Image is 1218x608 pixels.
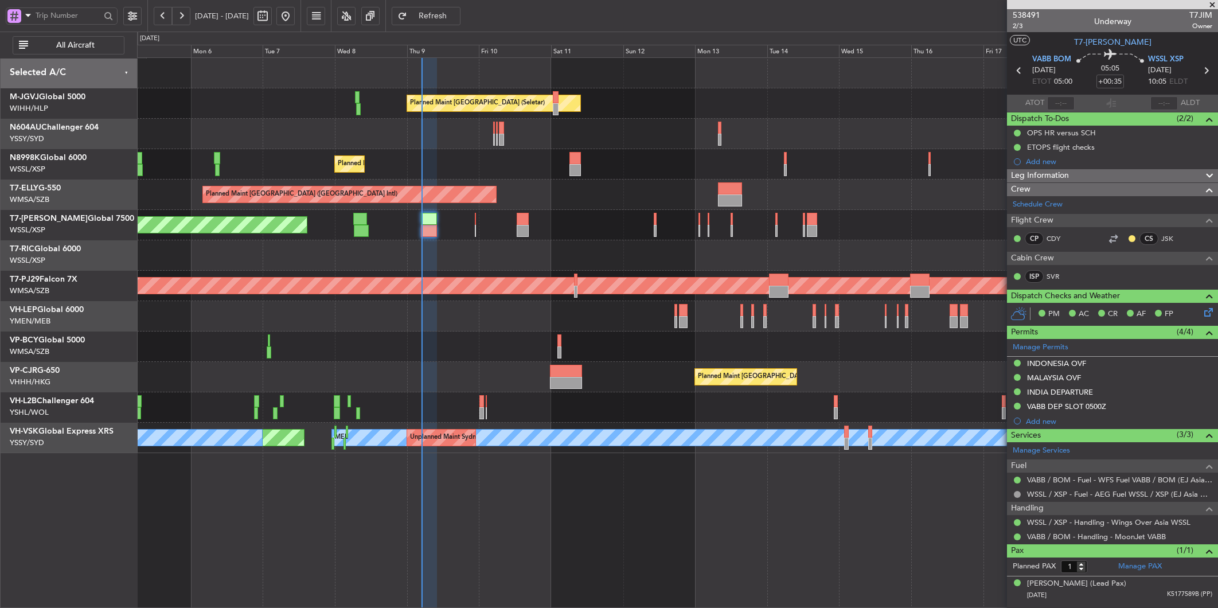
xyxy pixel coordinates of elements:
[10,154,40,162] span: N8998K
[1027,489,1212,499] a: WSSL / XSP - Fuel - AEG Fuel WSSL / XSP (EJ Asia Only)
[10,306,37,314] span: VH-LEP
[1032,76,1051,88] span: ETOT
[1027,128,1096,138] div: OPS HR versus SCH
[10,154,87,162] a: N8998KGlobal 6000
[1013,199,1063,211] a: Schedule Crew
[206,186,397,203] div: Planned Maint [GEOGRAPHIC_DATA] ([GEOGRAPHIC_DATA] Intl)
[10,438,44,448] a: YSSY/SYD
[10,346,49,357] a: WMSA/SZB
[1094,15,1131,28] div: Underway
[911,45,983,59] div: Thu 16
[1011,183,1030,196] span: Crew
[1011,290,1120,303] span: Dispatch Checks and Weather
[10,225,45,235] a: WSSL/XSP
[1027,578,1126,590] div: [PERSON_NAME] (Lead Pax)
[392,7,460,25] button: Refresh
[191,45,263,59] div: Mon 6
[551,45,623,59] div: Sat 11
[1027,517,1190,527] a: WSSL / XSP - Handling - Wings Over Asia WSSL
[1169,76,1188,88] span: ELDT
[1032,54,1071,65] span: VABB BOM
[1189,21,1212,31] span: Owner
[10,123,99,131] a: N604AUChallenger 604
[10,103,48,114] a: WIHH/HLP
[10,367,60,375] a: VP-CJRG-650
[1047,271,1072,282] a: SVR
[10,336,85,344] a: VP-BCYGlobal 5000
[10,93,85,101] a: M-JGVJGlobal 5000
[1101,63,1119,75] span: 05:05
[1137,309,1146,320] span: AF
[10,255,45,266] a: WSSL/XSP
[10,397,94,405] a: VH-L2BChallenger 604
[10,407,49,418] a: YSHL/WOL
[1177,326,1193,338] span: (4/4)
[410,429,551,446] div: Unplanned Maint Sydney ([PERSON_NAME] Intl)
[10,194,49,205] a: WMSA/SZB
[10,306,84,314] a: VH-LEPGlobal 6000
[1013,561,1056,572] label: Planned PAX
[1048,309,1060,320] span: PM
[1026,416,1212,426] div: Add new
[10,336,38,344] span: VP-BCY
[1013,342,1068,353] a: Manage Permits
[10,245,81,253] a: T7-RICGlobal 6000
[1011,252,1054,265] span: Cabin Crew
[1011,169,1069,182] span: Leg Information
[1011,459,1026,473] span: Fuel
[1165,309,1173,320] span: FP
[1074,36,1151,48] span: T7-[PERSON_NAME]
[1011,214,1053,227] span: Flight Crew
[10,93,39,101] span: M-JGVJ
[36,7,100,24] input: Trip Number
[119,45,191,59] div: Sun 5
[10,367,37,375] span: VP-CJR
[1027,475,1212,485] a: VABB / BOM - Fuel - WFS Fuel VABB / BOM (EJ Asia Only)
[1047,96,1075,110] input: --:--
[10,427,38,435] span: VH-VSK
[1079,309,1089,320] span: AC
[1011,502,1044,515] span: Handling
[1025,98,1044,109] span: ATOT
[10,215,134,223] a: T7-[PERSON_NAME]Global 7500
[698,368,889,385] div: Planned Maint [GEOGRAPHIC_DATA] ([GEOGRAPHIC_DATA] Intl)
[10,275,77,283] a: T7-PJ29Falcon 7X
[1010,35,1030,45] button: UTC
[30,41,120,49] span: All Aircraft
[10,215,88,223] span: T7-[PERSON_NAME]
[263,45,335,59] div: Tue 7
[10,184,38,192] span: T7-ELLY
[338,155,473,173] div: Planned Maint [GEOGRAPHIC_DATA] (Seletar)
[1027,402,1106,411] div: VABB DEP SLOT 0500Z
[1139,232,1158,245] div: CS
[1177,428,1193,441] span: (3/3)
[1148,65,1172,76] span: [DATE]
[1026,157,1212,166] div: Add new
[335,45,407,59] div: Wed 8
[839,45,911,59] div: Wed 15
[10,377,50,387] a: VHHH/HKG
[1027,142,1095,152] div: ETOPS flight checks
[1025,270,1044,283] div: ISP
[10,184,61,192] a: T7-ELLYG-550
[1148,76,1166,88] span: 10:05
[479,45,551,59] div: Fri 10
[335,429,348,446] div: MEL
[1108,309,1118,320] span: CR
[1013,9,1040,21] span: 538491
[1054,76,1072,88] span: 05:00
[1027,358,1086,368] div: INDONESIA OVF
[1161,233,1187,244] a: JSK
[1027,591,1047,599] span: [DATE]
[10,286,49,296] a: WMSA/SZB
[1181,98,1200,109] span: ALDT
[140,34,159,44] div: [DATE]
[1011,429,1041,442] span: Services
[1167,590,1212,599] span: K5177589B (PP)
[1148,54,1184,65] span: WSSL XSP
[767,45,840,59] div: Tue 14
[1013,21,1040,31] span: 2/3
[10,427,114,435] a: VH-VSKGlobal Express XRS
[407,45,479,59] div: Thu 9
[10,164,45,174] a: WSSL/XSP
